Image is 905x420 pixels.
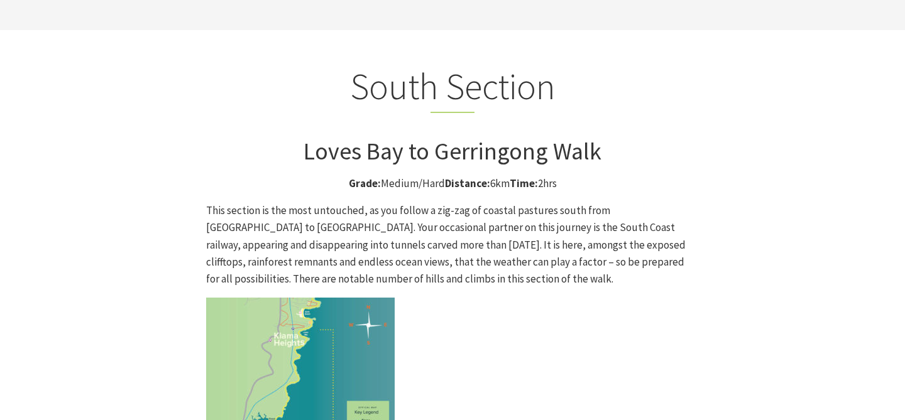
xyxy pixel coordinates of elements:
strong: Distance: [445,176,490,190]
strong: Time: [510,176,538,190]
h3: Loves Bay to Gerringong Walk [206,137,699,166]
strong: Grade: [349,176,381,190]
p: Medium/Hard 6km 2hrs [206,175,699,192]
h2: South Section [206,65,699,114]
p: This section is the most untouched, as you follow a zig-zag of coastal pastures south from [GEOGR... [206,202,699,288]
